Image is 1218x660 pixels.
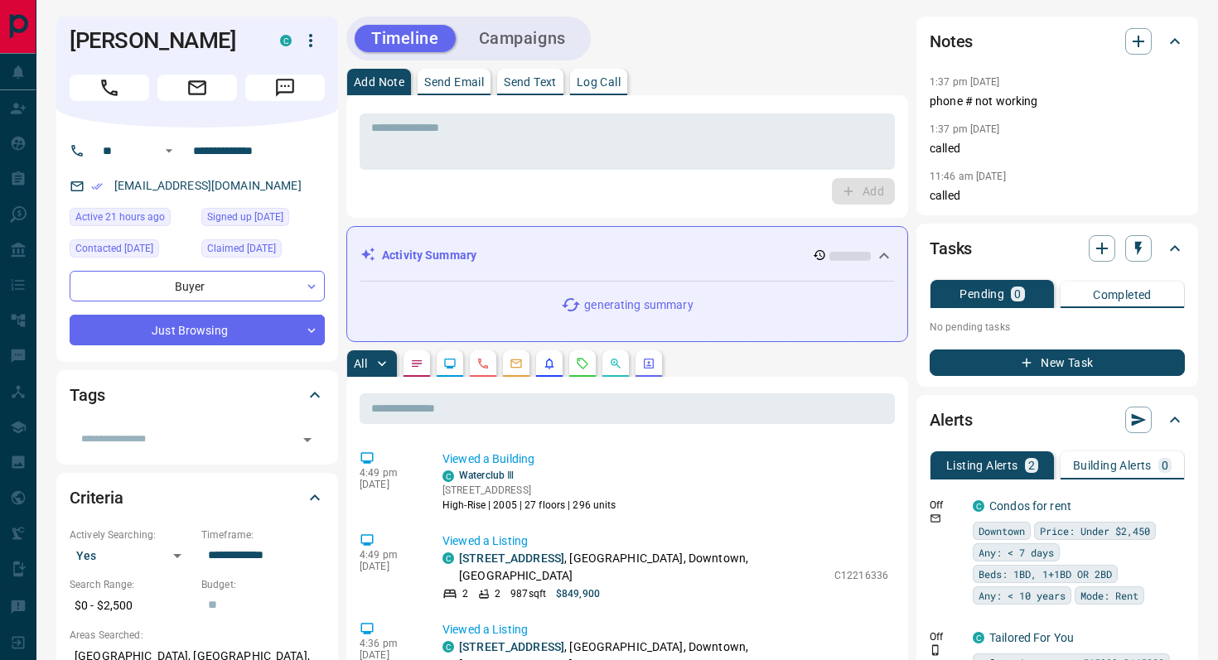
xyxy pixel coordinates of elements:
[930,235,972,262] h2: Tasks
[504,76,557,88] p: Send Text
[1093,289,1152,301] p: Completed
[979,523,1025,539] span: Downtown
[973,632,984,643] div: condos.ca
[360,240,894,271] div: Activity Summary
[442,450,888,468] p: Viewed a Building
[930,22,1185,61] div: Notes
[930,629,963,644] p: Off
[930,123,1000,135] p: 1:37 pm [DATE]
[543,357,556,370] svg: Listing Alerts
[930,407,973,433] h2: Alerts
[973,500,984,512] div: condos.ca
[354,76,404,88] p: Add Note
[556,586,600,601] p: $849,900
[930,400,1185,440] div: Alerts
[459,640,564,653] a: [STREET_ADDRESS]
[70,484,123,511] h2: Criteria
[442,532,888,550] p: Viewed a Listing
[989,631,1074,644] a: Tailored For You
[459,470,514,481] a: Waterclub Ⅲ
[201,528,325,542] p: Timeframe:
[510,357,523,370] svg: Emails
[1040,523,1150,539] span: Price: Under $2,450
[70,315,325,345] div: Just Browsing
[70,478,325,518] div: Criteria
[930,171,1006,182] p: 11:46 am [DATE]
[462,25,582,52] button: Campaigns
[207,209,283,225] span: Signed up [DATE]
[70,628,325,643] p: Areas Searched:
[930,28,973,55] h2: Notes
[70,382,104,408] h2: Tags
[462,586,468,601] p: 2
[510,586,546,601] p: 987 sqft
[354,358,367,369] p: All
[576,357,589,370] svg: Requests
[70,542,193,569] div: Yes
[245,75,325,101] span: Message
[442,552,454,564] div: condos.ca
[360,479,418,490] p: [DATE]
[114,179,302,192] a: [EMAIL_ADDRESS][DOMAIN_NAME]
[159,141,179,161] button: Open
[930,140,1185,157] p: called
[959,288,1004,300] p: Pending
[360,561,418,572] p: [DATE]
[930,498,963,513] p: Off
[642,357,655,370] svg: Agent Actions
[70,271,325,301] div: Buyer
[1014,288,1021,300] p: 0
[442,470,454,482] div: condos.ca
[989,499,1071,513] a: Condos for rent
[70,592,193,619] p: $0 - $2,500
[930,349,1185,376] button: New Task
[979,544,1054,561] span: Any: < 7 days
[382,247,476,264] p: Activity Summary
[979,587,1066,604] span: Any: < 10 years
[91,181,103,192] svg: Email Verified
[930,187,1185,205] p: called
[410,357,423,370] svg: Notes
[1080,587,1138,604] span: Mode: Rent
[930,93,1185,110] p: phone # not working
[930,229,1185,268] div: Tasks
[201,208,325,231] div: Wed May 18 2022
[296,428,319,451] button: Open
[930,76,1000,88] p: 1:37 pm [DATE]
[355,25,456,52] button: Timeline
[70,375,325,415] div: Tags
[442,621,888,638] p: Viewed a Listing
[495,586,500,601] p: 2
[930,513,941,524] svg: Email
[834,568,888,583] p: C12216336
[1162,460,1168,471] p: 0
[609,357,622,370] svg: Opportunities
[70,75,149,101] span: Call
[70,577,193,592] p: Search Range:
[1073,460,1152,471] p: Building Alerts
[424,76,484,88] p: Send Email
[442,641,454,653] div: condos.ca
[979,566,1112,582] span: Beds: 1BD, 1+1BD OR 2BD
[70,239,193,263] div: Mon Sep 15 2025
[70,27,255,54] h1: [PERSON_NAME]
[360,467,418,479] p: 4:49 pm
[442,498,616,513] p: High-Rise | 2005 | 27 floors | 296 units
[207,240,276,257] span: Claimed [DATE]
[360,638,418,649] p: 4:36 pm
[360,549,418,561] p: 4:49 pm
[443,357,457,370] svg: Lead Browsing Activity
[201,239,325,263] div: Tue Nov 28 2023
[70,208,193,231] div: Mon Sep 15 2025
[75,240,153,257] span: Contacted [DATE]
[70,528,193,542] p: Actively Searching:
[459,552,564,565] a: [STREET_ADDRESS]
[476,357,490,370] svg: Calls
[459,550,826,585] p: , [GEOGRAPHIC_DATA], Downtown, [GEOGRAPHIC_DATA]
[201,577,325,592] p: Budget:
[930,644,941,656] svg: Push Notification Only
[584,296,693,314] p: generating summary
[930,315,1185,340] p: No pending tasks
[577,76,621,88] p: Log Call
[280,35,292,46] div: condos.ca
